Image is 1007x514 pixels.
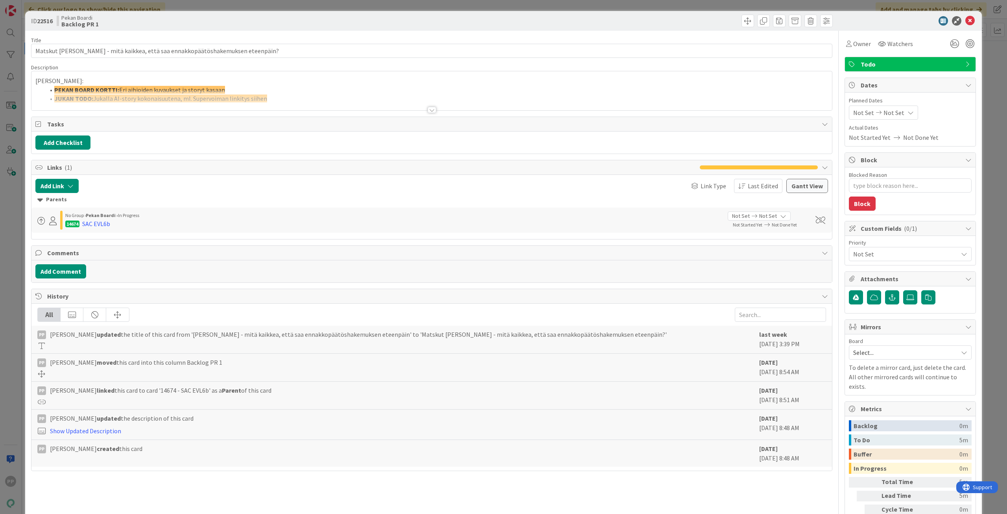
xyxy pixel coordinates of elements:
div: [DATE] 8:48 AM [759,414,826,436]
span: Dates [861,80,961,90]
b: [DATE] [759,414,778,422]
span: Eri aihioiden kuvaukset ja storyt kasaan [119,86,225,94]
input: type card name here... [31,44,832,58]
span: In Progress [118,212,139,218]
span: Not Set [732,212,750,220]
button: Last Edited [734,179,782,193]
div: Total Time [882,477,925,488]
span: No Group › [65,212,86,218]
a: Show Updated Description [50,427,121,435]
span: Links [47,163,696,172]
div: 14674 [65,221,79,227]
span: Planned Dates [849,96,972,105]
span: Last Edited [748,181,778,191]
span: Comments [47,248,818,258]
span: [PERSON_NAME] the description of this card [50,414,194,423]
div: PP [37,386,46,395]
div: PP [37,330,46,339]
b: linked [97,386,114,394]
span: Support [17,1,36,11]
b: updated [97,414,121,422]
div: Parents [37,195,826,204]
span: Pekan Boardi [61,15,99,21]
button: Block [849,197,876,211]
span: Custom Fields [861,224,961,233]
span: History [47,291,818,301]
span: ID [31,16,53,26]
b: last week [759,330,787,338]
span: [PERSON_NAME] this card to card '14674 - SAC EVL6b' as a of this card [50,386,271,395]
b: Parent [222,386,241,394]
span: Todo [861,59,961,69]
div: PP [37,445,46,453]
strong: PEKAN BOARD KORTTI: [54,86,119,94]
button: Add Link [35,179,79,193]
span: Tasks [47,119,818,129]
span: ( 1 ) [65,163,72,171]
span: Not Set [853,249,954,260]
label: Blocked Reason [849,171,887,178]
b: created [97,445,119,453]
div: [DATE] 8:48 AM [759,444,826,463]
span: Link Type [701,181,726,191]
div: Backlog [854,420,959,431]
b: Pekan Boardi › [86,212,118,218]
b: [DATE] [759,358,778,366]
span: Not Started Yet [733,222,762,228]
span: Block [861,155,961,165]
span: [PERSON_NAME] this card into this column Backlog PR 1 [50,358,222,367]
span: Not Done Yet [772,222,797,228]
b: moved [97,358,116,366]
span: Not Set [853,108,874,117]
span: Attachments [861,274,961,284]
span: Watchers [887,39,913,48]
input: Search... [735,308,826,322]
div: 5m [928,477,968,488]
span: Metrics [861,404,961,414]
div: Priority [849,240,972,245]
div: To Do [854,434,959,445]
div: 5m [959,434,968,445]
div: [DATE] 8:54 AM [759,358,826,377]
span: Board [849,338,863,344]
button: Add Checklist [35,135,90,150]
div: Buffer [854,449,959,460]
div: 0m [959,420,968,431]
label: Title [31,37,41,44]
span: Actual Dates [849,124,972,132]
div: 5m [928,491,968,501]
div: PP [37,358,46,367]
span: Mirrors [861,322,961,332]
button: Add Comment [35,264,86,278]
div: [DATE] 3:39 PM [759,330,826,349]
span: Not Set [759,212,777,220]
span: Not Started Yet [849,133,891,142]
span: Select... [853,347,954,358]
div: [DATE] 8:51 AM [759,386,826,405]
span: Owner [853,39,871,48]
span: [PERSON_NAME] the title of this card from '[PERSON_NAME] - mitä kaikkea, että saa ennakkopäätösha... [50,330,667,339]
span: Not Set [883,108,904,117]
span: [PERSON_NAME] this card [50,444,142,453]
b: [DATE] [759,445,778,453]
span: ( 0/1 ) [904,225,917,232]
b: Backlog PR 1 [61,21,99,27]
p: To delete a mirror card, just delete the card. All other mirrored cards will continue to exists. [849,363,972,391]
span: Not Done Yet [903,133,939,142]
b: updated [97,330,121,338]
div: SAC EVL6b [82,219,110,228]
div: 0m [959,463,968,474]
div: All [38,308,61,321]
div: In Progress [854,463,959,474]
b: [DATE] [759,386,778,394]
div: Lead Time [882,491,925,501]
button: Gantt View [786,179,828,193]
div: PP [37,414,46,423]
p: [PERSON_NAME]: [35,76,828,85]
b: 22516 [37,17,53,25]
span: Description [31,64,58,71]
div: 0m [959,449,968,460]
